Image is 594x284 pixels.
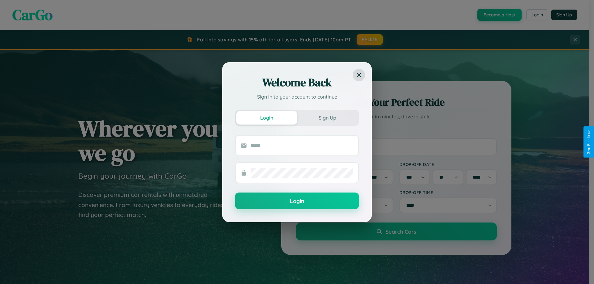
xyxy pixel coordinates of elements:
h2: Welcome Back [235,75,359,90]
button: Login [235,193,359,209]
p: Sign in to your account to continue [235,93,359,100]
div: Give Feedback [587,129,591,155]
button: Login [236,111,297,125]
button: Sign Up [297,111,358,125]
